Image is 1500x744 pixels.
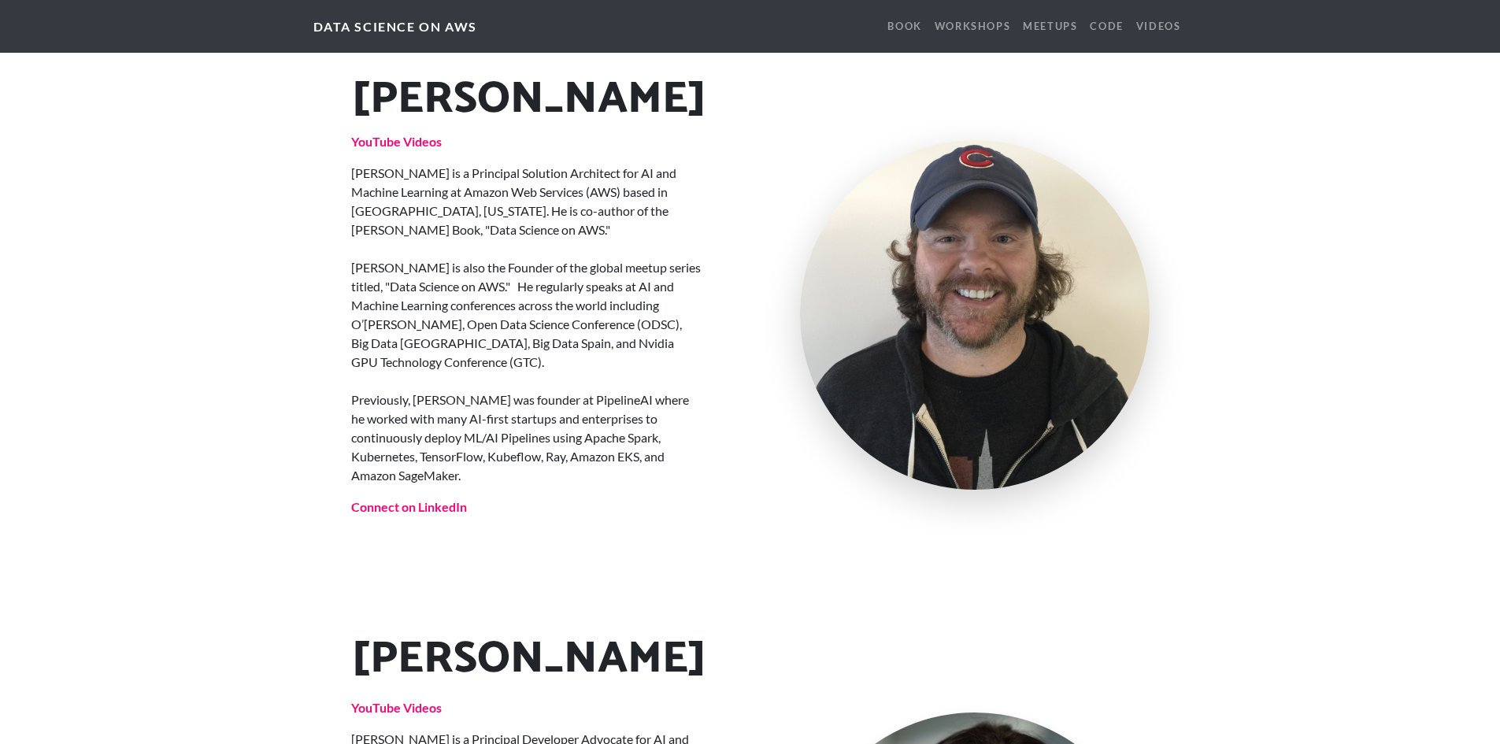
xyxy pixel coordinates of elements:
[1017,13,1083,40] a: MEETUPS
[351,700,442,715] a: YouTube Videos
[800,140,1150,490] img: cfregly.png
[351,73,701,126] h2: [PERSON_NAME]
[1083,13,1129,40] a: CODE
[351,164,701,485] p: [PERSON_NAME] is a Principal Solution Architect for AI and Machine Learning at Amazon Web Service...
[881,13,928,40] a: Book
[351,134,442,149] a: YouTube Videos
[313,13,477,40] a: Data Science on AWS
[928,13,1017,40] a: WorkshopS
[351,529,548,553] iframe: Follow cfregly on Twitter
[1130,13,1187,40] a: VIDEOS
[351,633,701,686] h2: [PERSON_NAME]
[351,499,467,514] a: Connect on LinkedIn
